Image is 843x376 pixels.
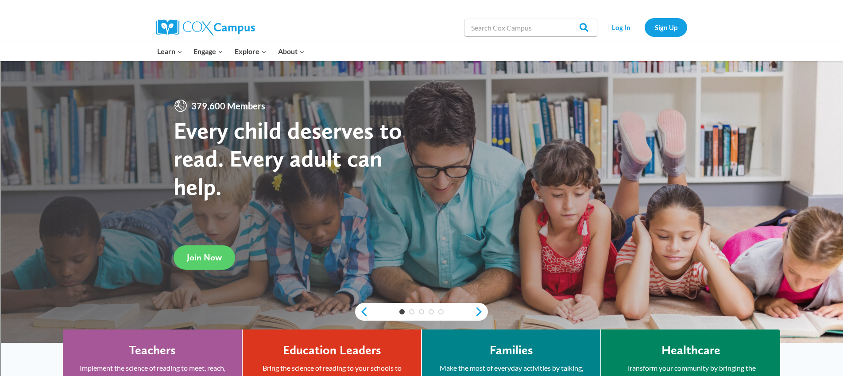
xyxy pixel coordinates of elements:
[464,19,597,36] input: Search Cox Campus
[193,46,223,57] span: Engage
[602,18,640,36] a: Log In
[156,19,255,35] img: Cox Campus
[661,343,720,358] h4: Healthcare
[235,46,267,57] span: Explore
[645,18,687,36] a: Sign Up
[129,343,176,358] h4: Teachers
[157,46,182,57] span: Learn
[602,18,687,36] nav: Secondary Navigation
[283,343,381,358] h4: Education Leaders
[151,42,310,61] nav: Primary Navigation
[490,343,533,358] h4: Families
[278,46,305,57] span: About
